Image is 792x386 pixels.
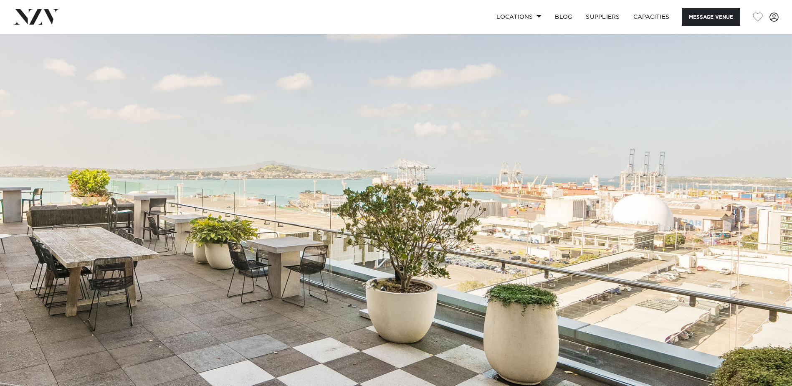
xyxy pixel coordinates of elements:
[627,8,676,26] a: Capacities
[490,8,548,26] a: Locations
[13,9,59,24] img: nzv-logo.png
[682,8,740,26] button: Message Venue
[548,8,579,26] a: BLOG
[579,8,626,26] a: SUPPLIERS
